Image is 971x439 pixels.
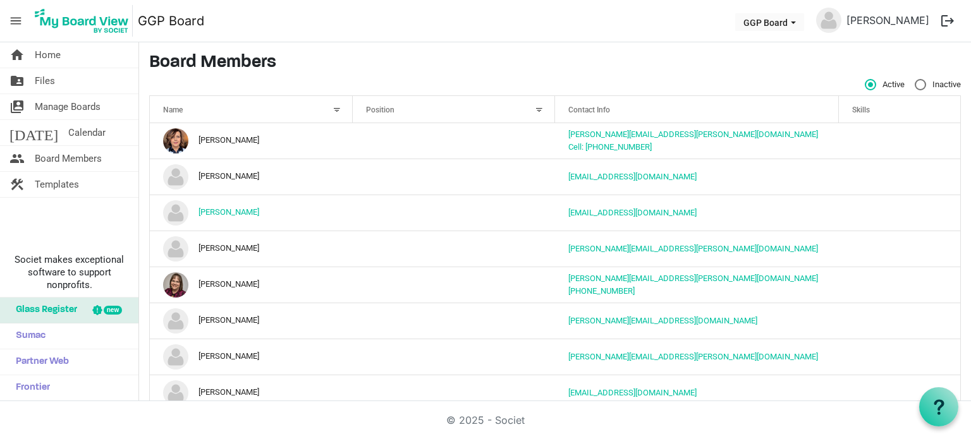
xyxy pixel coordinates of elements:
span: Calendar [68,120,106,145]
span: Templates [35,172,79,197]
img: no-profile-picture.svg [816,8,841,33]
span: construction [9,172,25,197]
span: Contact Info [568,105,610,114]
td: gbengarufai@gmail.com is template cell column header Contact Info [555,195,839,231]
span: Position [366,105,394,114]
a: Cell: [PHONE_NUMBER] [568,142,652,152]
img: My Board View Logo [31,5,133,37]
img: no-profile-picture.svg [163,164,188,189]
td: is template cell column header Skills [839,195,960,231]
td: column header Position [353,195,556,231]
td: column header Position [353,123,556,159]
td: Gbenga D. Rufai is template cell column header Name [150,195,353,231]
span: Board Members [35,146,102,171]
a: [EMAIL_ADDRESS][DOMAIN_NAME] [568,208,697,217]
span: home [9,42,25,68]
span: Home [35,42,61,68]
td: Lori Steward is template cell column header Name [150,267,353,303]
td: is template cell column header Skills [839,375,960,411]
button: GGP Board dropdownbutton [735,13,804,31]
td: suvujaya@yahoo.ca is template cell column header Contact Info [555,375,839,411]
img: no-profile-picture.svg [163,308,188,334]
td: SURESH KALAGNANAM is template cell column header Name [150,375,353,411]
span: [DATE] [9,120,58,145]
a: [EMAIL_ADDRESS][DOMAIN_NAME] [568,388,697,397]
span: folder_shared [9,68,25,93]
span: Files [35,68,55,93]
span: Sumac [9,323,46,349]
td: jane.calder@gmail.com is template cell column header Contact Info [555,231,839,267]
td: chantan21@gmail.com is template cell column header Contact Info [555,159,839,195]
span: menu [4,9,28,33]
td: column header Position [353,267,556,303]
a: [EMAIL_ADDRESS][DOMAIN_NAME] [568,172,697,181]
span: Inactive [915,79,961,90]
a: [PERSON_NAME] [841,8,934,33]
img: no-profile-picture.svg [163,380,188,406]
img: no-profile-picture.svg [163,344,188,370]
td: is template cell column header Skills [839,159,960,195]
td: is template cell column header Skills [839,267,960,303]
a: © 2025 - Societ [446,414,525,426]
td: Nishit Gandhi is template cell column header Name [150,339,353,375]
td: nishit.gandhi@usask.ca is template cell column header Contact Info [555,339,839,375]
td: belma.podrug@globalgatheringplace.comCell: 306-880-0394 is template cell column header Contact Info [555,123,839,159]
span: Manage Boards [35,94,101,119]
td: is template cell column header Skills [839,123,960,159]
img: uKm3Z0tjzNrt_ifxu4i1A8wuTVZzUEFunqAkeVX314k-_m8m9NsWsKHE-TT1HMYbhDgpvDxYzThGqvDQaee_6Q_thumb.png [163,128,188,153]
a: [PERSON_NAME] [198,208,259,217]
span: Partner Web [9,349,69,375]
td: column header Position [353,303,556,339]
td: Chanda Tannis is template cell column header Name [150,159,353,195]
a: [PERSON_NAME][EMAIL_ADDRESS][PERSON_NAME][DOMAIN_NAME] [568,129,818,139]
a: [PERSON_NAME][EMAIL_ADDRESS][DOMAIN_NAME] [568,316,757,325]
span: Glass Register [9,298,77,323]
a: GGP Board [138,8,204,33]
a: [PERSON_NAME][EMAIL_ADDRESS][PERSON_NAME][DOMAIN_NAME] [568,244,818,253]
button: logout [934,8,961,34]
h3: Board Members [149,52,961,74]
a: [PHONE_NUMBER] [568,286,635,296]
img: no-profile-picture.svg [163,236,188,262]
a: [PERSON_NAME][EMAIL_ADDRESS][PERSON_NAME][DOMAIN_NAME] [568,352,818,361]
td: is template cell column header Skills [839,231,960,267]
td: column header Position [353,339,556,375]
a: My Board View Logo [31,5,138,37]
td: is template cell column header Skills [839,339,960,375]
a: [PERSON_NAME][EMAIL_ADDRESS][PERSON_NAME][DOMAIN_NAME] [568,274,818,283]
span: Skills [852,105,870,114]
span: Societ makes exceptional software to support nonprofits. [6,253,133,291]
td: lori.steward@globalgatheringplace.com306-227-2746 is template cell column header Contact Info [555,267,839,303]
img: no-profile-picture.svg [163,200,188,226]
img: lsbsUa1grElYhENHsLQgJnsJo8lCv2uYAxv52ATg2vox0mJ1YNDtoxxQTPDg3gSJTmqkVFWbQRr06Crjw__0KQ_thumb.png [163,272,188,298]
div: new [104,306,122,315]
span: Frontier [9,375,50,400]
td: column header Position [353,159,556,195]
td: Manas Mambetsadykov is template cell column header Name [150,303,353,339]
td: Belma Podrug is template cell column header Name [150,123,353,159]
span: Name [163,105,183,114]
td: manas.m@saskpolytech.ca is template cell column header Contact Info [555,303,839,339]
span: Active [865,79,905,90]
td: Jane Calder is template cell column header Name [150,231,353,267]
span: people [9,146,25,171]
td: column header Position [353,231,556,267]
td: column header Position [353,375,556,411]
td: is template cell column header Skills [839,303,960,339]
span: switch_account [9,94,25,119]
